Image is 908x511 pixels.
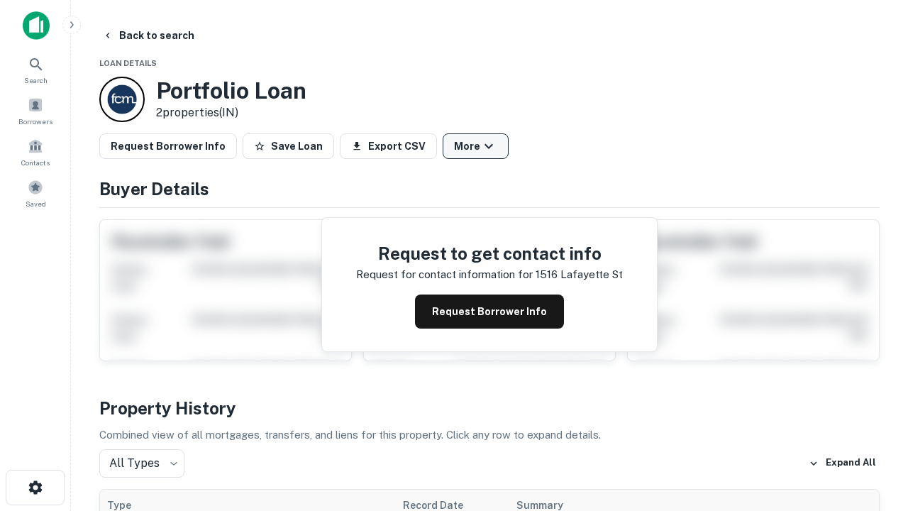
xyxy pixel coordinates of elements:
span: Loan Details [99,59,157,67]
button: Request Borrower Info [415,295,564,329]
iframe: Chat Widget [837,397,908,466]
p: Combined view of all mortgages, transfers, and liens for this property. Click any row to expand d... [99,427,880,444]
button: Request Borrower Info [99,133,237,159]
div: All Types [99,449,184,478]
button: Save Loan [243,133,334,159]
a: Borrowers [4,92,67,130]
span: Borrowers [18,116,52,127]
h3: Portfolio Loan [156,77,306,104]
h4: Buyer Details [99,176,880,202]
button: Export CSV [340,133,437,159]
h4: Request to get contact info [356,241,623,266]
a: Search [4,50,67,89]
a: Saved [4,174,67,212]
p: 2 properties (IN) [156,104,306,121]
button: Expand All [805,453,880,474]
span: Search [24,75,48,86]
img: capitalize-icon.png [23,11,50,40]
span: Contacts [21,157,50,168]
p: Request for contact information for [356,266,533,283]
p: 1516 lafayette st [536,266,623,283]
a: Contacts [4,133,67,171]
span: Saved [26,198,46,209]
button: More [443,133,509,159]
h4: Property History [99,395,880,421]
button: Back to search [96,23,200,48]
